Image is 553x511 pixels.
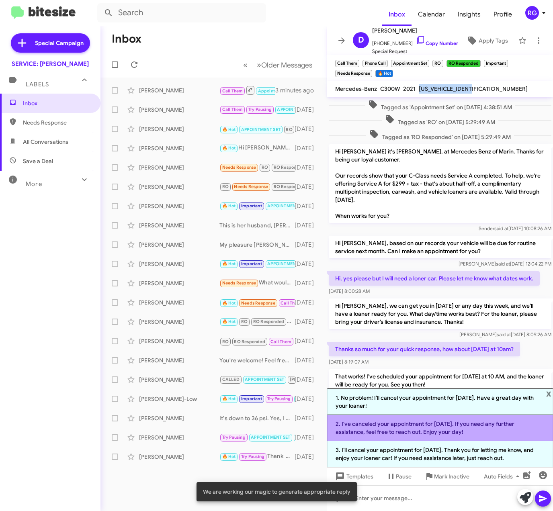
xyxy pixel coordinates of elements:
span: RO [241,319,248,324]
div: It's down to 36 psi. Yes, I can stop by in about an hour and a half. Thanks [219,414,295,422]
div: [DATE] [295,106,320,114]
span: Needs Response [222,165,256,170]
div: [DATE] [295,279,320,287]
div: Thanks. [219,433,295,442]
div: [PERSON_NAME] [139,144,219,152]
div: [PERSON_NAME] [139,376,219,384]
small: 🔥 Hot [375,70,393,77]
span: RO [262,165,268,170]
span: Tagged as 'Appointment Set' on [DATE] 4:38:51 AM [365,100,515,111]
div: [PERSON_NAME] [139,106,219,114]
span: Call Them [222,107,243,112]
span: Try Pausing [267,396,291,401]
div: [DATE] [295,125,320,133]
div: Inbound Call [219,336,295,346]
div: [PERSON_NAME] [139,221,219,229]
div: [DATE] [295,395,320,403]
div: [DATE] [295,356,320,364]
div: [PERSON_NAME]-Low [139,395,219,403]
span: 🔥 Hot [222,454,236,459]
div: I was actually able to be helped [DATE] I just dropped my car off and got a loaner. Please cancel... [219,85,275,95]
span: We are working our magic to generate appropriate reply [203,488,350,496]
span: said at [496,261,510,267]
div: [PERSON_NAME] [139,298,219,307]
a: Special Campaign [11,33,90,53]
div: [PERSON_NAME] [139,279,219,287]
div: Hi [PERSON_NAME], $489.95 is before the discount; it will be around $367~ with the discount. Did ... [219,143,295,153]
div: Thank you for letting me know, feel free to text me on here when you are ready. [219,452,295,461]
div: [DATE] [295,221,320,229]
div: [DATE] [295,298,320,307]
span: APPOINTMENT SET [251,435,290,440]
span: CALLED [222,377,240,382]
div: [DATE] [295,414,320,422]
span: Apply Tags [479,33,508,48]
div: [DATE] [295,241,320,249]
div: [PERSON_NAME] [139,318,219,326]
span: Inbox [23,99,91,107]
span: [PERSON_NAME] [DATE] 12:04:22 PM [459,261,551,267]
span: Needs Response [23,119,91,127]
div: Hi I think I got prepaid maintenance when I purchased my car [219,375,295,384]
button: Apply Tags [459,33,514,48]
div: What would be the total? [219,278,295,288]
span: Appointment Set [258,88,293,94]
span: Call Them [281,300,301,306]
span: Labels [26,81,49,88]
span: 🔥 Hot [222,396,236,401]
div: [PERSON_NAME] [139,125,219,133]
div: [DATE] [295,318,320,326]
div: [PERSON_NAME] [139,356,219,364]
span: APPOINTMENT SET [267,203,307,208]
a: Calendar [412,3,451,26]
input: Search [97,3,266,22]
span: Call Them [270,339,291,344]
span: Try Pausing [241,454,264,459]
div: [PERSON_NAME] [139,86,219,94]
span: RO [286,127,292,132]
span: More [26,180,42,188]
span: Call Them [222,88,243,94]
button: Next [252,57,317,73]
span: [PERSON_NAME] [372,26,458,35]
p: Thanks so much for your quick response, how about [DATE] at 10am? [329,342,520,356]
span: RO [222,184,229,189]
h1: Inbox [112,33,141,45]
span: Needs Response [222,280,256,286]
span: 🔥 Hot [222,145,236,151]
a: Insights [451,3,487,26]
span: 🔥 Hot [222,261,236,266]
span: Mercedes-Benz [335,85,377,92]
span: 🔥 Hot [222,300,236,306]
span: Mark Inactive [434,469,469,484]
p: Hi, yes please but I will need a loner car. Please let me know what dates work. [329,271,540,286]
span: said at [494,225,508,231]
div: Yes [219,163,295,172]
p: Hi [PERSON_NAME] it's [PERSON_NAME], at Mercedes Benz of Marin. Thanks for being our loyal custom... [329,144,551,223]
span: 🔥 Hot [222,127,236,132]
button: Templates [327,469,380,484]
div: [DATE] [295,337,320,345]
small: Call Them [335,60,359,67]
small: RO Responded [446,60,481,67]
span: Tagged as 'RO' on [DATE] 5:29:49 AM [382,114,498,126]
span: [US_VEHICLE_IDENTIFICATION_NUMBER] [419,85,528,92]
p: Hi [PERSON_NAME], based on our records your vehicle will be due for routine service next month. C... [329,236,551,258]
span: RO [222,339,229,344]
button: Pause [380,469,418,484]
span: Needs Response [234,184,268,189]
span: Special Request [372,47,458,55]
small: RO [432,60,443,67]
div: [DATE] [295,433,320,442]
span: Templates [334,469,373,484]
span: 2021 [403,85,416,92]
span: [DATE] 8:00:28 AM [329,288,370,294]
div: Yes. But it was expensive!!!! [219,182,295,191]
div: [PERSON_NAME] [139,241,219,249]
span: APPOINTMENT SET [241,127,281,132]
li: 3. I’ll cancel your appointment for [DATE]. Thank you for letting me know, and enjoy your loaner ... [327,441,553,467]
span: [PERSON_NAME] [DATE] 8:09:26 AM [459,331,551,337]
span: APPOINTMENT SET [277,107,316,112]
span: Try Pausing [222,435,246,440]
